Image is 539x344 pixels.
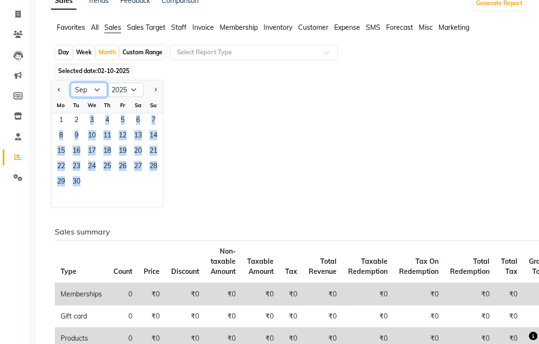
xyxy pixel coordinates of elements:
span: 16 [69,144,84,160]
div: Sa [130,98,146,113]
div: Saturday, September 6, 2025 [130,113,146,129]
td: ₹0 [241,306,279,328]
span: 12 [115,129,130,144]
div: Sunday, September 28, 2025 [146,160,161,175]
td: ₹0 [279,283,303,306]
span: 13 [130,129,146,144]
button: Next month [151,82,159,98]
span: Price [144,267,160,276]
span: 20 [130,144,146,160]
span: 5 [115,113,130,129]
span: Favorites [57,23,85,32]
div: Wednesday, September 17, 2025 [84,144,100,160]
span: Type [61,267,76,276]
div: Tuesday, September 16, 2025 [69,144,84,160]
span: Taxable Redemption [348,257,388,276]
div: Thursday, September 25, 2025 [100,160,115,175]
span: 24 [84,160,100,175]
span: 26 [115,160,130,175]
span: 17 [84,144,100,160]
td: ₹0 [138,306,165,328]
div: We [84,98,100,113]
td: ₹0 [342,306,393,328]
div: Monday, September 29, 2025 [53,175,69,190]
span: Tax On Redemption [399,257,439,276]
td: Memberships [55,283,108,306]
span: 15 [53,144,69,160]
td: ₹0 [138,283,165,306]
div: Monday, September 15, 2025 [53,144,69,160]
div: Su [146,98,161,113]
span: 28 [146,160,161,175]
td: ₹0 [393,306,444,328]
td: ₹0 [342,283,393,306]
td: ₹0 [495,306,523,328]
select: Select year [107,83,144,97]
div: Sunday, September 14, 2025 [146,129,161,144]
div: Saturday, September 20, 2025 [130,144,146,160]
div: Mo [53,98,69,113]
div: Wednesday, September 24, 2025 [84,160,100,175]
div: Tu [69,98,84,113]
span: 7 [146,113,161,129]
td: ₹0 [205,283,241,306]
span: Invoice [192,23,214,32]
span: SMS [366,23,380,32]
span: 19 [115,144,130,160]
div: Fr [115,98,130,113]
span: Tax [285,267,297,276]
span: 9 [69,129,84,144]
div: Wednesday, September 3, 2025 [84,113,100,129]
div: Thursday, September 11, 2025 [100,129,115,144]
div: Saturday, September 13, 2025 [130,129,146,144]
button: Previous month [55,82,63,98]
span: Forecast [386,23,413,32]
span: 10 [84,129,100,144]
div: Friday, September 26, 2025 [115,160,130,175]
span: Expense [334,23,360,32]
div: Tuesday, September 30, 2025 [69,175,84,190]
span: Total Revenue [309,257,337,276]
span: 11 [100,129,115,144]
td: ₹0 [205,306,241,328]
span: Misc [419,23,433,32]
div: Thursday, September 18, 2025 [100,144,115,160]
div: Friday, September 19, 2025 [115,144,130,160]
span: 02-10-2025 [98,67,129,74]
div: Monday, September 22, 2025 [53,160,69,175]
span: 2 [69,113,84,129]
div: Wednesday, September 10, 2025 [84,129,100,144]
div: Monday, September 8, 2025 [53,129,69,144]
span: Taxable Amount [247,257,274,276]
span: 21 [146,144,161,160]
span: Sales Target [127,23,165,32]
div: Monday, September 1, 2025 [53,113,69,129]
td: ₹0 [444,283,495,306]
span: 30 [69,175,84,190]
td: ₹0 [303,306,342,328]
span: Count [113,267,132,276]
h6: Sales summary [55,227,518,236]
select: Select month [71,83,107,97]
span: 27 [130,160,146,175]
td: ₹0 [303,283,342,306]
span: 6 [130,113,146,129]
span: 14 [146,129,161,144]
td: ₹0 [165,283,205,306]
div: Thursday, September 4, 2025 [100,113,115,129]
span: Inventory [263,23,292,32]
div: Month [96,46,118,59]
span: 1 [53,113,69,129]
span: 29 [53,175,69,190]
span: Sales [104,23,121,32]
span: Marketing [439,23,469,32]
span: 4 [100,113,115,129]
span: Non-taxable Amount [211,247,236,276]
div: Friday, September 5, 2025 [115,113,130,129]
span: Staff [171,23,187,32]
span: 8 [53,129,69,144]
span: 3 [84,113,100,129]
span: Selected date: [56,65,132,77]
span: 25 [100,160,115,175]
span: Discount [171,267,199,276]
